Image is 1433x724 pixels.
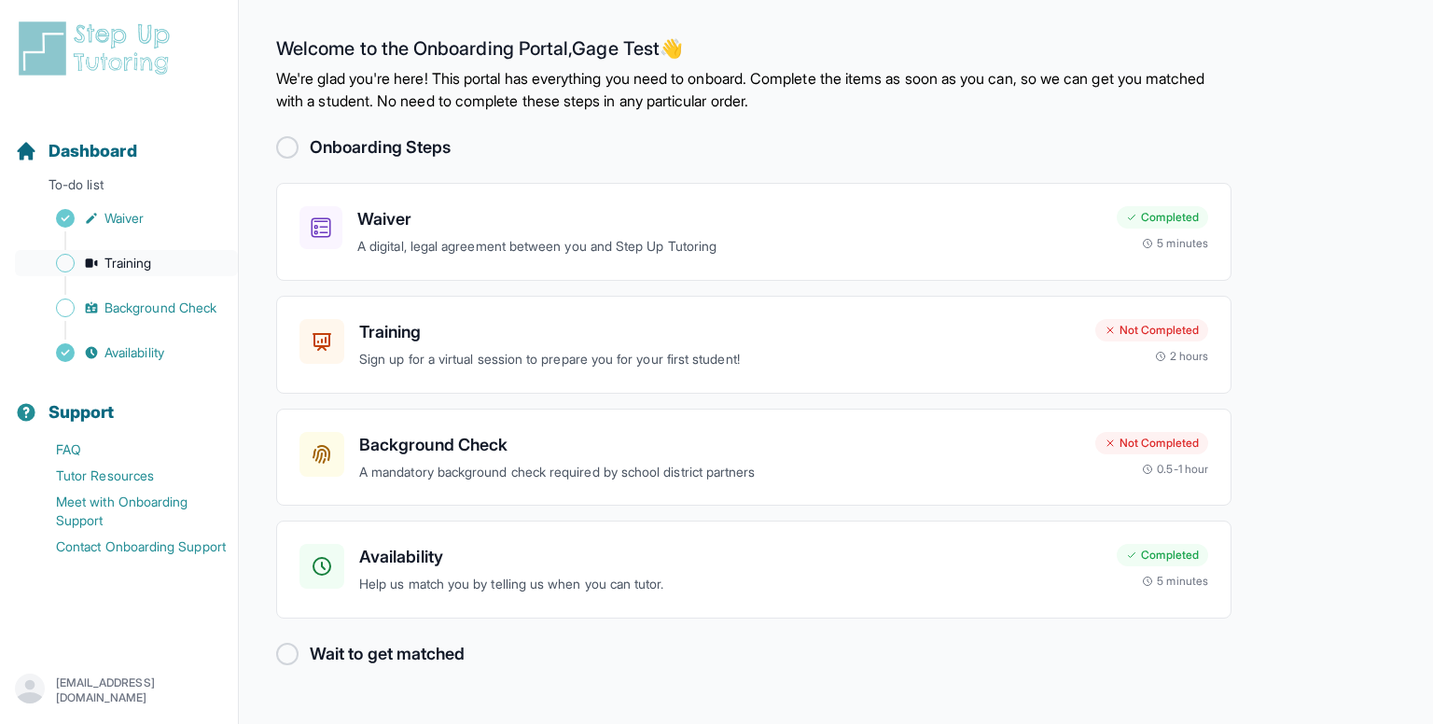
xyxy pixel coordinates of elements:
[359,432,1080,458] h3: Background Check
[276,67,1231,112] p: We're glad you're here! This portal has everything you need to onboard. Complete the items as soo...
[276,37,1231,67] h2: Welcome to the Onboarding Portal, Gage Test 👋
[359,319,1080,345] h3: Training
[310,134,451,160] h2: Onboarding Steps
[357,236,1102,258] p: A digital, legal agreement between you and Step Up Tutoring
[15,437,238,463] a: FAQ
[104,254,152,272] span: Training
[7,175,230,202] p: To-do list
[276,296,1231,394] a: TrainingSign up for a virtual session to prepare you for your first student!Not Completed2 hours
[1117,544,1208,566] div: Completed
[1142,462,1208,477] div: 0.5-1 hour
[49,138,137,164] span: Dashboard
[15,674,223,707] button: [EMAIL_ADDRESS][DOMAIN_NAME]
[15,489,238,534] a: Meet with Onboarding Support
[49,399,115,425] span: Support
[1155,349,1209,364] div: 2 hours
[15,295,238,321] a: Background Check
[7,108,230,172] button: Dashboard
[104,343,164,362] span: Availability
[276,521,1231,619] a: AvailabilityHelp us match you by telling us when you can tutor.Completed5 minutes
[15,534,238,560] a: Contact Onboarding Support
[104,209,144,228] span: Waiver
[1095,319,1208,341] div: Not Completed
[56,675,223,705] p: [EMAIL_ADDRESS][DOMAIN_NAME]
[276,183,1231,281] a: WaiverA digital, legal agreement between you and Step Up TutoringCompleted5 minutes
[357,206,1102,232] h3: Waiver
[15,250,238,276] a: Training
[1095,432,1208,454] div: Not Completed
[359,544,1102,570] h3: Availability
[1117,206,1208,229] div: Completed
[1142,574,1208,589] div: 5 minutes
[359,574,1102,595] p: Help us match you by telling us when you can tutor.
[15,19,181,78] img: logo
[359,462,1080,483] p: A mandatory background check required by school district partners
[7,369,230,433] button: Support
[359,349,1080,370] p: Sign up for a virtual session to prepare you for your first student!
[15,463,238,489] a: Tutor Resources
[15,138,137,164] a: Dashboard
[104,299,216,317] span: Background Check
[1142,236,1208,251] div: 5 minutes
[15,205,238,231] a: Waiver
[310,641,465,667] h2: Wait to get matched
[276,409,1231,507] a: Background CheckA mandatory background check required by school district partnersNot Completed0.5...
[15,340,238,366] a: Availability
